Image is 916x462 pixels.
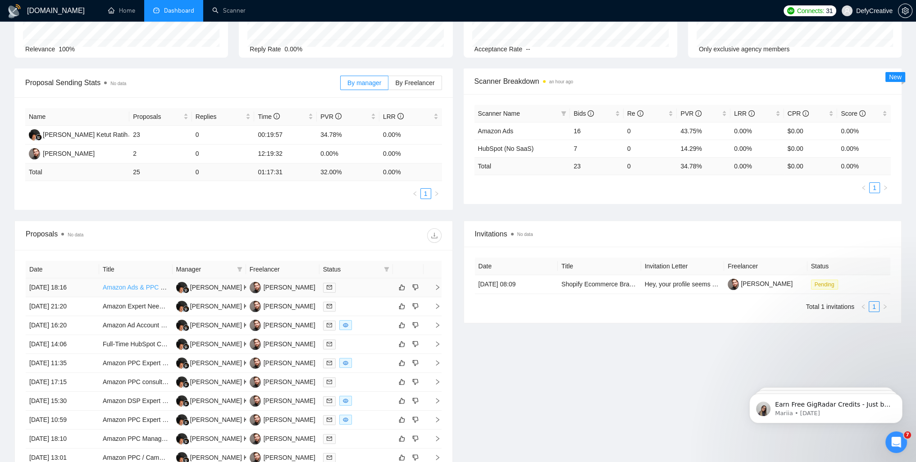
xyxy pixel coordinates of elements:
td: 0.00% [317,145,379,163]
td: 2 [129,145,192,163]
button: dislike [410,358,421,368]
span: right [427,341,441,347]
a: Shopify Ecommerce Brand Website Change [561,281,685,288]
span: PVR [680,110,702,117]
td: 34.78 % [677,157,730,175]
button: right [431,188,442,199]
span: dashboard [153,7,160,14]
td: Total [25,163,129,181]
a: GA[PERSON_NAME] Ketut Ratih [176,283,275,290]
td: [DATE] 14:06 [26,335,99,354]
img: GA [176,339,187,350]
span: Score [841,110,865,117]
a: [PERSON_NAME] [728,280,793,287]
th: Invitation Letter [641,258,725,275]
button: like [396,376,407,387]
span: Relevance [25,45,55,53]
th: Date [26,261,99,278]
span: mail [327,360,332,366]
td: Full-Time HubSpot CRM Expert Needed for Marketing & Sales Automation [99,335,173,354]
a: GA[PERSON_NAME] Ketut Ratih [176,416,275,423]
a: GA[PERSON_NAME] Ketut Ratih [176,435,275,442]
span: PVR [320,113,342,120]
button: dislike [410,376,421,387]
a: Amazon PPC / Campaign Management for Optimization and Strategy Alignment [103,454,326,461]
span: dislike [412,303,419,310]
a: EG[PERSON_NAME] [250,321,315,328]
span: 7 [904,431,911,439]
img: upwork-logo.png [787,7,794,14]
span: Only exclusive agency members [699,45,790,53]
img: EG [250,414,261,426]
li: Previous Page [410,188,420,199]
img: gigradar-bm.png [183,400,189,407]
span: like [399,454,405,461]
button: dislike [410,282,421,293]
span: Proposal Sending Stats [25,77,340,88]
a: homeHome [108,7,135,14]
img: EG [250,395,261,407]
li: Next Page [880,182,891,193]
div: [PERSON_NAME] Ketut Ratih [190,377,275,387]
span: No data [110,81,126,86]
td: Amazon Ad Account Optimization Specialist [99,316,173,335]
p: Earn Free GigRadar Credits - Just by Sharing Your Story! 💬 Want more credits for sending proposal... [39,26,155,35]
span: eye [343,322,348,328]
a: EG[PERSON_NAME] [250,378,315,385]
td: [DATE] 16:20 [26,316,99,335]
td: 0.00 % [379,163,442,181]
a: Amazon Ads & PPC Manager for Dog Supplement Brand [103,284,262,291]
img: GA [176,376,187,388]
span: like [399,378,405,385]
img: EG [250,301,261,312]
td: Total [474,157,570,175]
span: mail [327,436,332,441]
img: gigradar-bm.png [36,134,42,140]
span: mail [327,341,332,347]
img: c1DjEr8u92_o_UTXMbqMcBt1DfdR8O1x_zZGK0jDuT8edB8G-luNgHMmU1orjI9zJD [728,279,739,290]
span: info-circle [748,110,755,117]
td: $0.00 [784,122,838,140]
a: Amazon PPC Expert Needed – 1 Product, 6 Variations – Results Focused [103,416,309,423]
td: [DATE] 21:20 [26,297,99,316]
td: 23 [129,126,192,145]
a: Amazon PPC Management – Supplements [103,435,223,442]
img: GA [176,301,187,312]
div: [PERSON_NAME] [264,339,315,349]
span: No data [517,232,533,237]
a: GA[PERSON_NAME] Ketut Ratih [176,378,275,385]
span: No data [68,232,83,237]
th: Freelancer [724,258,807,275]
span: right [882,304,888,309]
button: dislike [410,320,421,331]
div: [PERSON_NAME] Ketut Ratih [43,130,128,140]
th: Title [558,258,641,275]
td: Amazon Expert Needed for A+ Content and Advertising Strategy [99,297,173,316]
button: like [396,358,407,368]
span: like [399,435,405,442]
span: LRR [383,113,404,120]
th: Replies [192,108,255,126]
td: 0 [192,145,255,163]
a: searchScanner [212,7,246,14]
a: Amazon Ads [478,127,514,135]
span: Pending [811,280,838,290]
div: [PERSON_NAME] [264,282,315,292]
span: Reply Rate [250,45,281,53]
p: Message from Mariia, sent 1w ago [39,35,155,43]
div: [PERSON_NAME] [264,396,315,406]
td: 0.00% [730,122,784,140]
div: [PERSON_NAME] [264,320,315,330]
a: 1 [421,189,431,199]
td: 0.00% [379,145,442,163]
td: 43.75% [677,122,730,140]
td: 0 [624,122,677,140]
th: Date [475,258,558,275]
a: EG[PERSON_NAME] [250,359,315,366]
img: EG [250,358,261,369]
td: 00:19:57 [254,126,317,145]
td: 34.78% [317,126,379,145]
td: 0.00% [730,140,784,157]
span: filter [559,107,568,120]
td: 0 [192,126,255,145]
